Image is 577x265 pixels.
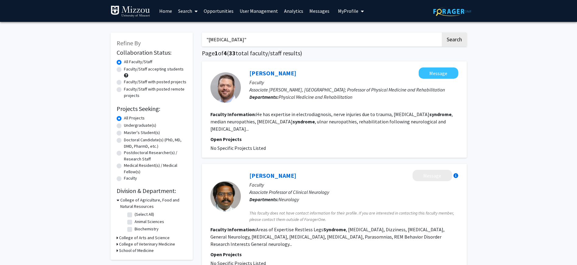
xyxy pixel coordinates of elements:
[210,251,458,258] p: Open Projects
[281,0,306,22] a: Analytics
[210,226,445,247] fg-read-more: Areas of Expertise Restless Legs , [MEDICAL_DATA], Dizziness, [MEDICAL_DATA], General Neurology, ...
[429,111,452,117] b: syndrome
[124,66,184,72] label: Faculty/Staff accepting students
[210,111,256,117] b: Faculty Information:
[124,175,137,181] label: Faculty
[202,33,441,46] input: Search Keywords
[249,86,458,93] p: Associate [PERSON_NAME], [GEOGRAPHIC_DATA]; Professor of Physical Medicine and Rehabilitation
[117,187,187,194] h2: Division & Department:
[135,211,154,218] label: (Select All)
[124,162,187,175] label: Medical Resident(s) / Medical Fellow(s)
[229,49,236,57] span: 33
[111,5,150,18] img: University of Missouri Logo
[124,122,156,129] label: Undergraduate(s)
[249,196,279,202] b: Departments:
[433,7,471,16] img: ForagerOne Logo
[210,111,453,132] fg-read-more: He has expertise in electrodiagnosis, nerve injuries due to trauma, [MEDICAL_DATA] , median neuro...
[210,136,458,143] p: Open Projects
[215,49,218,57] span: 1
[156,0,175,22] a: Home
[223,49,227,57] span: 4
[135,219,164,225] label: Animal Sciences
[338,8,358,14] span: My Profile
[306,0,332,22] a: Messages
[124,137,187,150] label: Doctoral Candidate(s) (PhD, MD, DMD, PharmD, etc.)
[117,39,141,47] span: Refine By
[124,129,160,136] label: Master's Student(s)
[210,226,256,232] b: Faculty Information:
[119,247,154,254] h3: School of Medicine
[249,210,458,223] span: This faculty does not have contact information for their profile. If you are interested in contac...
[413,170,452,181] button: Message Manjamalai Sivaraman
[202,50,467,57] h1: Page of ( total faculty/staff results)
[293,119,315,125] b: syndrome
[175,0,201,22] a: Search
[119,235,170,241] h3: College of Arts and Science
[279,196,299,202] span: Neurology
[453,173,458,178] div: More information
[124,115,145,121] label: All Projects
[249,172,296,179] a: [PERSON_NAME]
[279,94,352,100] span: Physical Medicine and Rehabilitation
[124,86,187,99] label: Faculty/Staff with posted remote projects
[124,150,187,162] label: Postdoctoral Researcher(s) / Research Staff
[249,188,458,196] p: Associate Professor of Clinical Neurology
[117,49,187,56] h2: Collaboration Status:
[249,69,296,77] a: [PERSON_NAME]
[419,67,458,79] button: Message David Haustein
[124,59,152,65] label: All Faculty/Staff
[201,0,237,22] a: Opportunities
[323,226,346,232] b: Syndrome
[249,181,458,188] p: Faculty
[120,197,187,210] h3: College of Agriculture, Food and Natural Resources
[117,105,187,112] h2: Projects Seeking:
[119,241,175,247] h3: College of Veterinary Medicine
[237,0,281,22] a: User Management
[442,33,467,46] button: Search
[124,79,186,85] label: Faculty/Staff with posted projects
[135,226,159,232] label: Biochemistry
[249,94,279,100] b: Departments:
[210,145,266,151] span: No Specific Projects Listed
[249,79,458,86] p: Faculty
[5,238,26,260] iframe: Chat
